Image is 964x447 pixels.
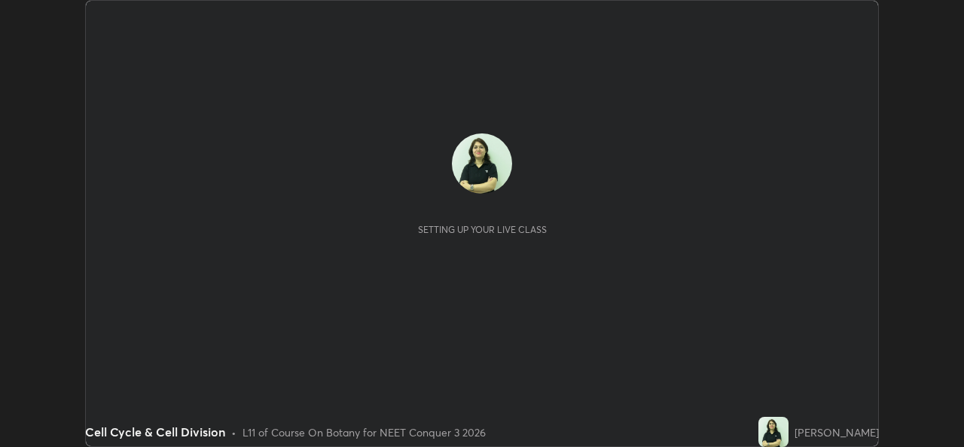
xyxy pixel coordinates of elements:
div: • [231,424,236,440]
div: Setting up your live class [418,224,547,235]
div: [PERSON_NAME] [795,424,879,440]
div: L11 of Course On Botany for NEET Conquer 3 2026 [243,424,486,440]
img: b717d25577f447d5b7b8baad72da35ae.jpg [758,417,789,447]
div: Cell Cycle & Cell Division [85,423,225,441]
img: b717d25577f447d5b7b8baad72da35ae.jpg [452,133,512,194]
